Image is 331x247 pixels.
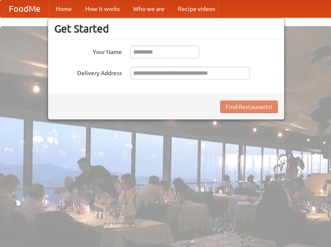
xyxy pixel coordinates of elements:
[54,22,278,35] h3: Get Started
[126,0,171,17] a: Who we are
[54,67,122,77] label: Delivery Address
[78,0,126,17] a: How it works
[0,0,49,17] a: FoodMe
[171,0,222,17] a: Recipe videos
[220,100,278,113] button: Find Restaurants!
[49,0,78,17] a: Home
[54,46,122,56] label: Your Name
